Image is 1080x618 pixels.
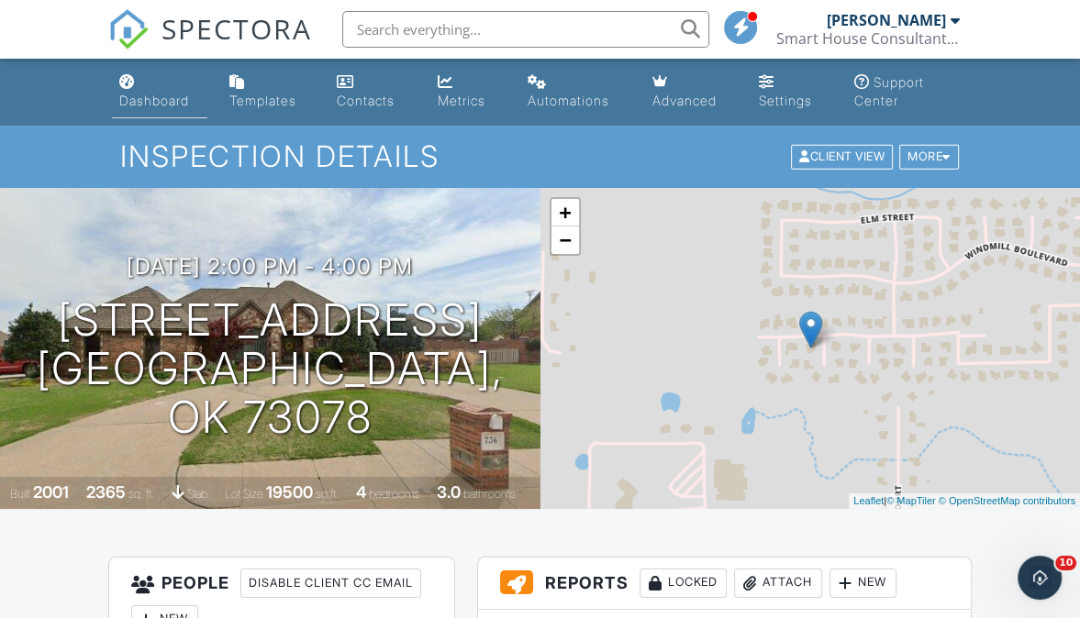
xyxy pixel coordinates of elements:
[438,93,485,108] div: Metrics
[899,145,959,170] div: More
[886,495,936,506] a: © MapTiler
[369,487,419,501] span: bedrooms
[229,93,296,108] div: Templates
[776,29,960,48] div: Smart House Consultants, LLC
[551,226,579,254] a: Zoom out
[316,487,339,501] span: sq.ft.
[120,140,961,172] h1: Inspection Details
[789,149,897,162] a: Client View
[829,568,896,598] div: New
[329,66,416,118] a: Contacts
[240,568,421,598] div: Disable Client CC Email
[759,93,812,108] div: Settings
[939,495,1075,506] a: © OpenStreetMap contributors
[652,93,717,108] div: Advanced
[222,66,315,118] a: Templates
[791,145,893,170] div: Client View
[853,495,884,506] a: Leaflet
[752,66,832,118] a: Settings
[528,93,609,108] div: Automations
[520,66,630,118] a: Automations (Basic)
[734,568,822,598] div: Attach
[108,25,312,63] a: SPECTORA
[551,199,579,226] a: Zoom in
[1055,556,1076,570] span: 10
[33,482,69,502] div: 2001
[640,568,727,598] div: Locked
[161,9,312,48] span: SPECTORA
[119,93,189,108] div: Dashboard
[108,9,149,50] img: The Best Home Inspection Software - Spectora
[849,493,1080,509] div: |
[29,296,511,441] h1: [STREET_ADDRESS] [GEOGRAPHIC_DATA], OK 73078
[225,487,263,501] span: Lot Size
[127,254,413,279] h3: [DATE] 2:00 pm - 4:00 pm
[827,11,946,29] div: [PERSON_NAME]
[187,487,207,501] span: slab
[478,557,971,610] h3: Reports
[847,66,969,118] a: Support Center
[342,11,709,48] input: Search everything...
[430,66,506,118] a: Metrics
[10,487,30,501] span: Built
[112,66,207,118] a: Dashboard
[463,487,516,501] span: bathrooms
[266,482,313,502] div: 19500
[437,482,461,502] div: 3.0
[86,482,126,502] div: 2365
[854,74,924,108] div: Support Center
[356,482,366,502] div: 4
[1018,556,1062,600] iframe: Intercom live chat
[337,93,395,108] div: Contacts
[645,66,737,118] a: Advanced
[128,487,154,501] span: sq. ft.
